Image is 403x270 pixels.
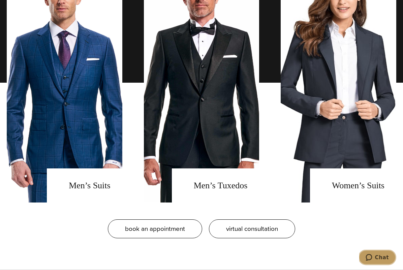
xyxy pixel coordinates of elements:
span: virtual consultation [226,224,278,234]
a: book an appointment [108,220,202,239]
iframe: Opens a widget where you can chat to one of our agents [359,250,396,267]
span: book an appointment [125,224,185,234]
a: virtual consultation [209,220,295,239]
